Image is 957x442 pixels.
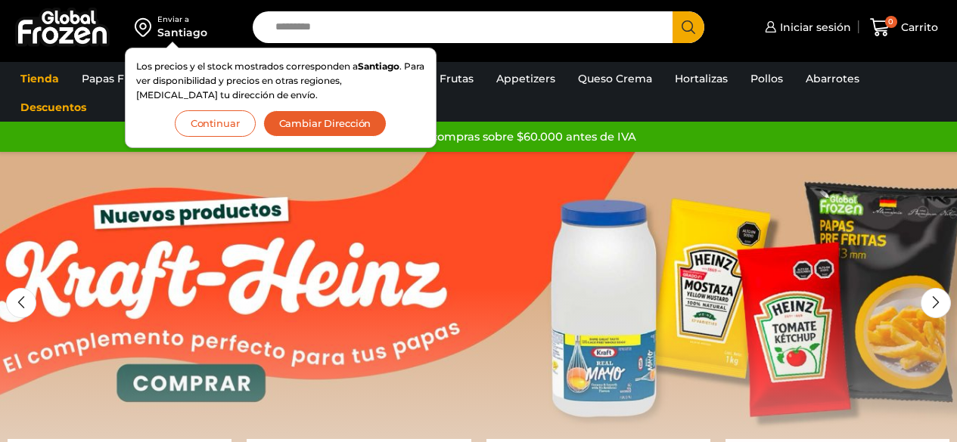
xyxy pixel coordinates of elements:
a: Iniciar sesión [761,12,851,42]
div: Next slide [921,288,951,318]
div: Previous slide [6,288,36,318]
strong: Santiago [358,60,399,72]
button: Cambiar Dirección [263,110,387,137]
div: Enviar a [157,14,207,25]
a: Papas Fritas [74,64,155,93]
span: Carrito [897,20,938,35]
p: Los precios y el stock mostrados corresponden a . Para ver disponibilidad y precios en otras regi... [136,59,425,103]
a: Descuentos [13,93,94,122]
button: Search button [673,11,704,43]
span: Iniciar sesión [776,20,851,35]
a: Tienda [13,64,67,93]
span: 0 [885,16,897,28]
a: Queso Crema [570,64,660,93]
a: Hortalizas [667,64,735,93]
div: Santiago [157,25,207,40]
a: Abarrotes [798,64,867,93]
a: Pollos [743,64,791,93]
a: Appetizers [489,64,563,93]
button: Continuar [175,110,256,137]
img: address-field-icon.svg [135,14,157,40]
a: 0 Carrito [866,10,942,45]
